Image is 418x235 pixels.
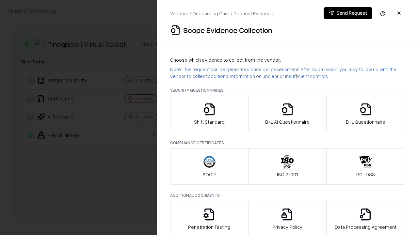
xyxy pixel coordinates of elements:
p: B+L AI Questionnaire [265,118,310,125]
p: Additional Documents [170,193,405,198]
button: ISO 27001 [248,148,327,185]
p: ISO 27001 [277,171,298,178]
button: SOC 2 [170,148,249,185]
p: Penetration Testing [188,224,230,230]
p: Data Processing Agreement [335,224,396,230]
button: B+L AI Questionnaire [248,96,327,132]
button: B+L Questionnaire [326,96,405,132]
p: PCI-DSS [356,171,375,178]
p: B+L Questionnaire [346,118,385,125]
button: PCI-DSS [326,148,405,185]
p: Vendors / Onboarding Card / Request Evidence [170,10,273,17]
p: Note: This request can be generated once per assessment. After submission, you may follow up with... [170,66,405,80]
p: Choose which evidence to collect from the vendor: [170,56,405,63]
button: Shift Standard [170,96,249,132]
p: Security Questionnaires [170,87,405,93]
button: Send Request [324,7,372,19]
p: Compliance Certificates [170,140,405,146]
p: Scope Evidence Collection [183,25,272,35]
p: SOC 2 [202,171,216,178]
p: Shift Standard [194,118,225,125]
p: Privacy Policy [272,224,302,230]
